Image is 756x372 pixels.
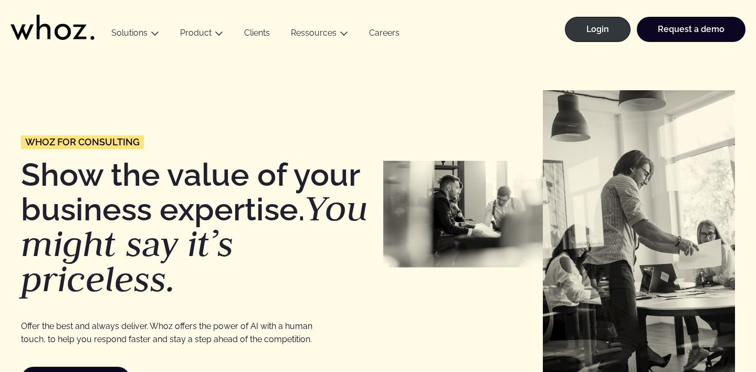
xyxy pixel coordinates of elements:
[170,28,234,42] button: Product
[565,17,631,42] a: Login
[234,28,280,42] a: Clients
[180,28,212,38] a: Product
[21,159,373,297] h1: Show the value of your business expertise.
[21,320,338,346] p: Offer the best and always deliver. Whoz offers the power of AI with a human touch, to help you re...
[280,28,359,42] button: Ressources
[21,185,368,302] em: You might say it’s priceless.
[25,137,140,147] span: Whoz for Consulting
[101,28,170,42] button: Solutions
[359,28,410,42] a: Careers
[291,28,337,38] a: Ressources
[637,17,745,42] a: Request a demo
